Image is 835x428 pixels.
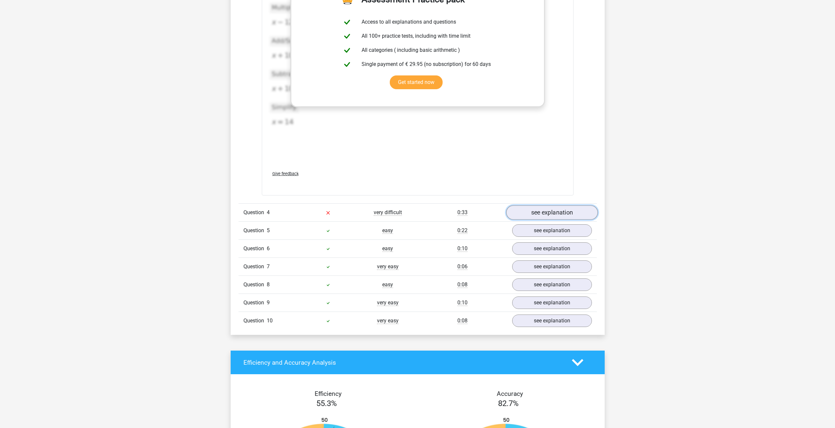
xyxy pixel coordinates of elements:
h4: Efficiency [243,390,413,397]
span: Question [243,245,267,253]
span: 9 [267,299,270,306]
a: Get started now [390,75,443,89]
span: 5 [267,227,270,234]
span: 82.7% [498,399,519,408]
span: very easy [377,299,399,306]
span: very easy [377,263,399,270]
span: very difficult [374,209,402,216]
span: 0:10 [457,299,468,306]
span: very easy [377,317,399,324]
span: Question [243,317,267,325]
span: 8 [267,281,270,288]
span: 10 [267,317,273,324]
span: Question [243,299,267,307]
span: 6 [267,245,270,252]
span: 0:06 [457,263,468,270]
a: see explanation [512,224,592,237]
span: 0:08 [457,281,468,288]
span: Question [243,281,267,289]
span: 7 [267,263,270,270]
h4: Efficiency and Accuracy Analysis [243,359,562,366]
span: Question [243,227,267,234]
a: see explanation [506,205,597,220]
a: see explanation [512,296,592,309]
span: easy [382,227,393,234]
span: 0:10 [457,245,468,252]
a: see explanation [512,315,592,327]
a: see explanation [512,242,592,255]
a: see explanation [512,278,592,291]
span: easy [382,281,393,288]
h4: Accuracy [425,390,595,397]
span: 0:22 [457,227,468,234]
span: Give feedback [272,171,299,176]
span: 55.3% [316,399,337,408]
span: 0:08 [457,317,468,324]
span: Question [243,209,267,216]
a: see explanation [512,260,592,273]
span: 4 [267,209,270,215]
span: Question [243,263,267,271]
span: 0:33 [457,209,468,216]
span: easy [382,245,393,252]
